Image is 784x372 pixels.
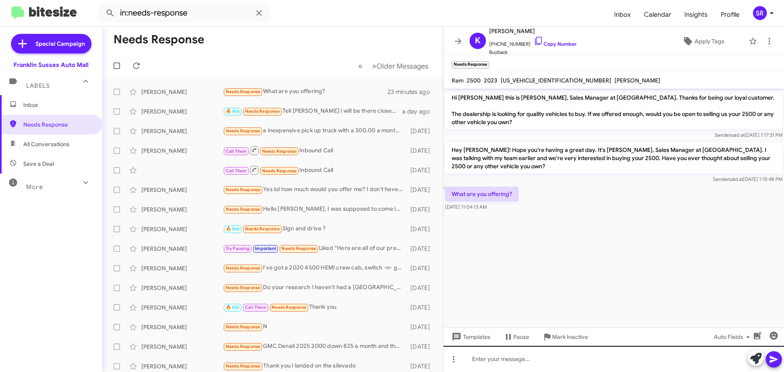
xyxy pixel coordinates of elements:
[226,187,261,192] span: Needs Response
[223,283,406,292] div: Do your research I haven't had a [GEOGRAPHIC_DATA] in a few years. No thank you!
[445,204,487,210] span: [DATE] 11:04:13 AM
[114,33,204,46] h1: Needs Response
[372,61,376,71] span: »
[445,90,782,129] p: Hi [PERSON_NAME] this is [PERSON_NAME], Sales Manager at [GEOGRAPHIC_DATA]. Thanks for being our ...
[141,127,223,135] div: [PERSON_NAME]
[353,58,367,74] button: Previous
[13,61,89,69] div: Franklin Sussex Auto Mall
[402,107,437,116] div: a day ago
[226,246,249,251] span: Try Pausing
[141,205,223,214] div: [PERSON_NAME]
[714,3,746,27] a: Profile
[141,323,223,331] div: [PERSON_NAME]
[255,246,276,251] span: Important
[226,226,240,232] span: 🔥 Hot
[141,225,223,233] div: [PERSON_NAME]
[226,149,247,154] span: Call Them
[695,34,724,49] span: Apply Tags
[141,245,223,253] div: [PERSON_NAME]
[714,330,753,344] span: Auto Fields
[223,145,406,156] div: Inbound Call
[26,183,43,191] span: More
[406,245,437,253] div: [DATE]
[406,186,437,194] div: [DATE]
[141,362,223,370] div: [PERSON_NAME]
[223,342,406,351] div: GMC Denali 2025 3000 down 825 a month and they take my truck
[223,165,406,175] div: Inbound Call
[661,34,745,49] button: Apply Tags
[245,226,280,232] span: Needs Response
[141,147,223,155] div: [PERSON_NAME]
[226,168,247,174] span: Call Them
[36,40,85,48] span: Special Campaign
[406,147,437,155] div: [DATE]
[534,41,577,47] a: Copy Number
[23,140,69,148] span: All Conversations
[678,3,714,27] span: Insights
[141,88,223,96] div: [PERSON_NAME]
[489,48,577,56] span: Buyback
[615,77,660,84] span: [PERSON_NAME]
[445,143,782,174] p: Hey [PERSON_NAME]! Hope you're having a great day. It's [PERSON_NAME], Sales Manager at [GEOGRAPH...
[406,303,437,312] div: [DATE]
[23,120,93,129] span: Needs Response
[608,3,637,27] a: Inbox
[358,61,363,71] span: «
[513,330,529,344] span: Pause
[245,109,280,114] span: Needs Response
[715,132,782,138] span: Sender [DATE] 1:17:31 PM
[26,82,50,89] span: Labels
[354,58,433,74] nav: Page navigation example
[406,205,437,214] div: [DATE]
[141,107,223,116] div: [PERSON_NAME]
[226,324,261,330] span: Needs Response
[281,246,316,251] span: Needs Response
[406,264,437,272] div: [DATE]
[226,285,261,290] span: Needs Response
[223,205,406,214] div: Hello [PERSON_NAME], I was supposed to come in a few weeks ago but had a family emergency down in...
[226,305,240,310] span: 🔥 Hot
[376,62,428,71] span: Older Messages
[713,176,782,182] span: Sender [DATE] 1:15:48 PM
[226,265,261,271] span: Needs Response
[746,6,775,20] button: SR
[141,343,223,351] div: [PERSON_NAME]
[141,284,223,292] div: [PERSON_NAME]
[367,58,433,74] button: Next
[223,303,406,312] div: Thank you
[245,305,266,310] span: Call Them
[226,363,261,369] span: Needs Response
[226,207,261,212] span: Needs Response
[223,87,388,96] div: What are you offering?
[406,284,437,292] div: [DATE]
[141,264,223,272] div: [PERSON_NAME]
[406,166,437,174] div: [DATE]
[99,3,270,23] input: Search
[452,77,463,84] span: Ram
[262,149,297,154] span: Needs Response
[489,36,577,48] span: [PHONE_NUMBER]
[226,89,261,94] span: Needs Response
[406,362,437,370] div: [DATE]
[452,61,489,69] small: Needs Response
[141,186,223,194] div: [PERSON_NAME]
[406,343,437,351] div: [DATE]
[11,34,91,53] a: Special Campaign
[223,107,402,116] div: Tell [PERSON_NAME] i will be there closer to 4:30
[753,6,767,20] div: SR
[223,361,406,371] div: Thank you i landed on the silevado
[497,330,536,344] button: Pause
[223,322,406,332] div: N
[445,187,519,201] p: What are you offering?
[450,330,490,344] span: Templates
[489,26,577,36] span: [PERSON_NAME]
[272,305,306,310] span: Needs Response
[23,160,54,168] span: Save a Deal
[406,127,437,135] div: [DATE]
[729,176,743,182] span: said at
[226,344,261,349] span: Needs Response
[406,323,437,331] div: [DATE]
[552,330,588,344] span: Mark Inactive
[637,3,678,27] span: Calendar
